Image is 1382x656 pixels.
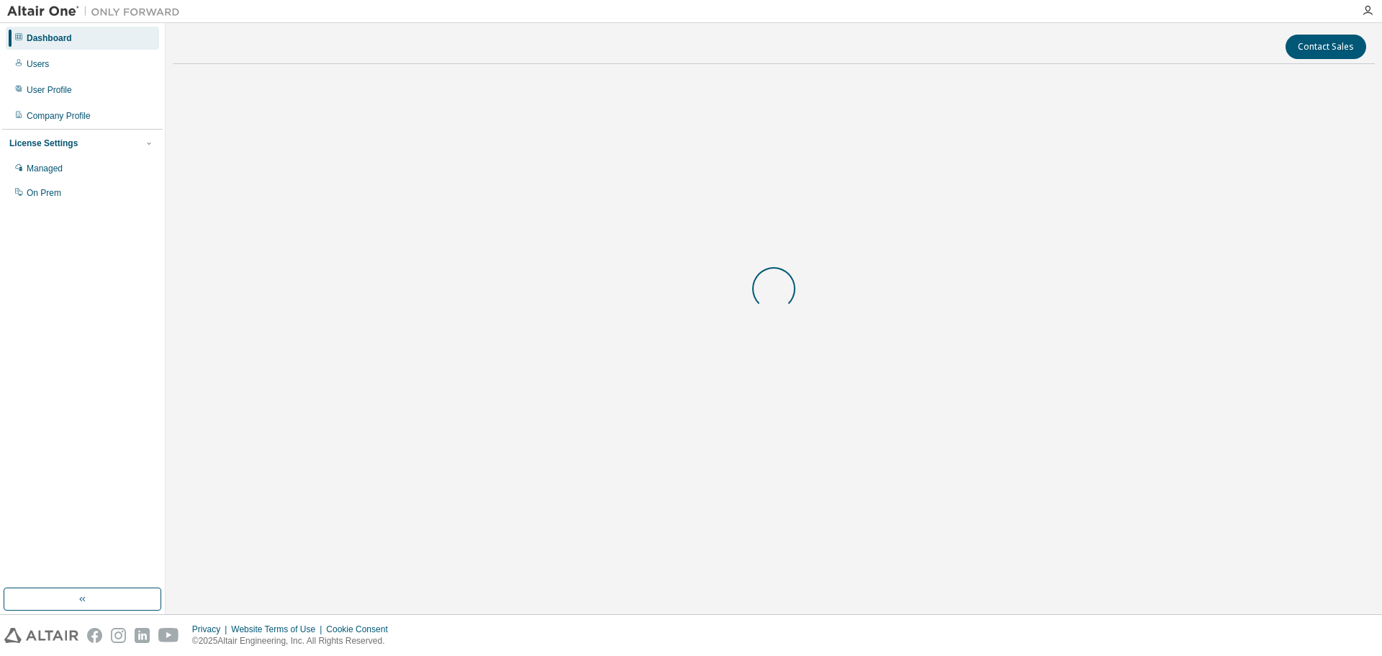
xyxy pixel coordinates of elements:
div: License Settings [9,138,78,149]
img: youtube.svg [158,628,179,643]
img: facebook.svg [87,628,102,643]
div: Website Terms of Use [231,624,326,635]
div: Users [27,58,49,70]
div: On Prem [27,187,61,199]
div: Cookie Consent [326,624,396,635]
img: linkedin.svg [135,628,150,643]
button: Contact Sales [1286,35,1366,59]
p: © 2025 Altair Engineering, Inc. All Rights Reserved. [192,635,397,647]
div: Managed [27,163,63,174]
img: altair_logo.svg [4,628,78,643]
div: Company Profile [27,110,91,122]
div: User Profile [27,84,72,96]
img: Altair One [7,4,187,19]
img: instagram.svg [111,628,126,643]
div: Privacy [192,624,231,635]
div: Dashboard [27,32,72,44]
